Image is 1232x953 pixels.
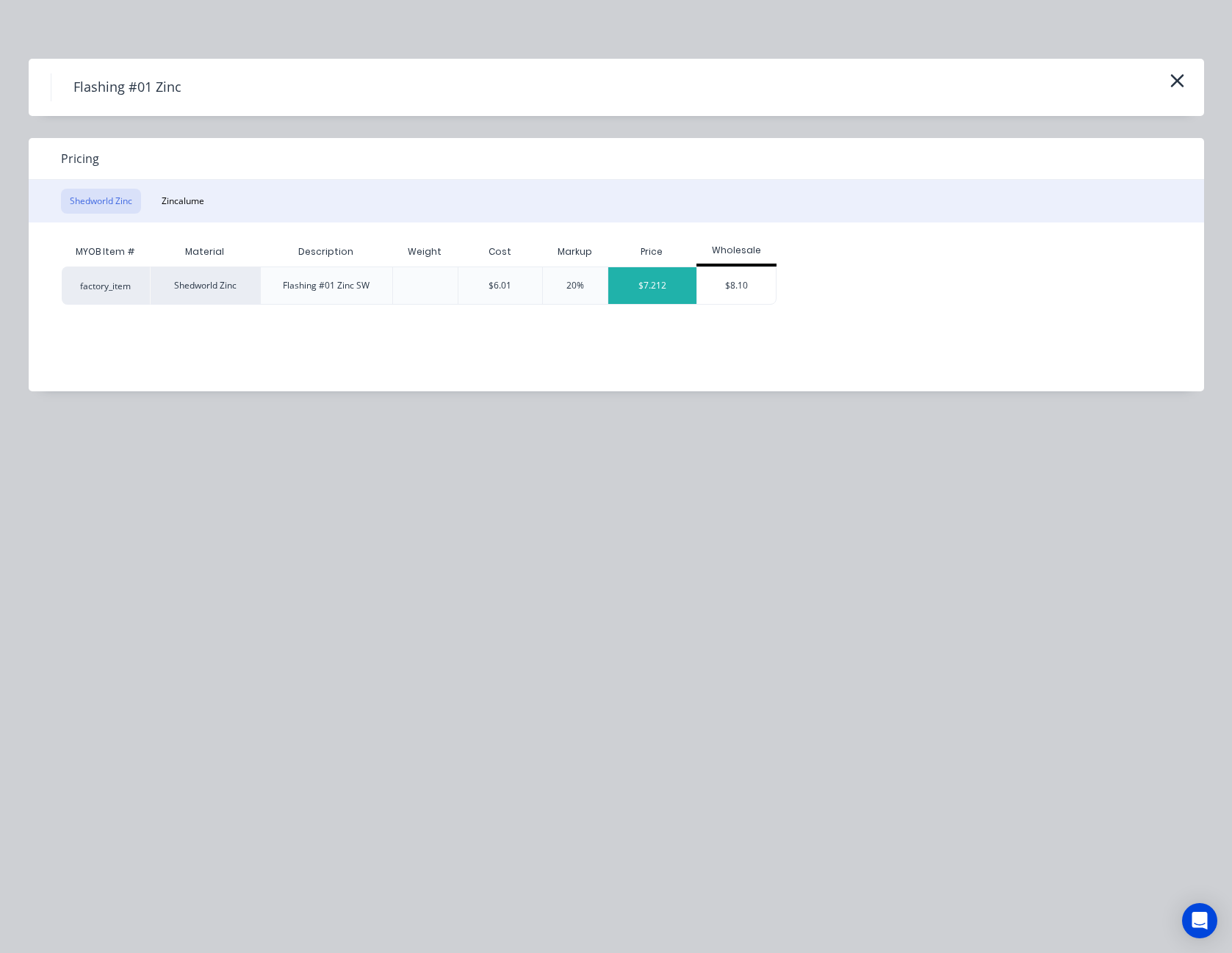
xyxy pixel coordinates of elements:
[566,279,584,292] div: 20%
[489,279,511,292] div: $6.01
[396,233,453,270] div: Weight
[62,267,150,305] div: factory_item
[697,267,776,304] div: $8.10
[51,73,203,101] h4: Flashing #01 Zinc
[62,237,150,267] div: MYOB Item #
[283,279,370,292] div: Flashing #01 Zinc SW
[1182,903,1217,938] div: Open Intercom Messenger
[542,237,608,267] div: Markup
[153,189,213,214] button: Zincalume
[61,150,99,167] span: Pricing
[150,237,260,267] div: Material
[608,267,697,304] div: $7.212
[150,267,260,305] div: Shedworld Zinc
[458,237,542,267] div: Cost
[608,237,697,267] div: Price
[696,244,777,257] div: Wholesale
[287,233,365,270] div: Description
[61,189,141,214] button: Shedworld Zinc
